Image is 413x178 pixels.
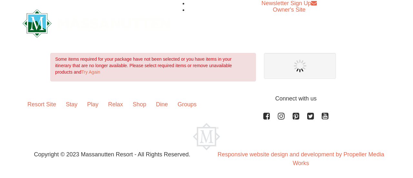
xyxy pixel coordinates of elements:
a: Owner's Site [273,6,306,13]
img: wait gif [294,59,307,72]
a: Resort Site [23,94,61,114]
a: Play [82,94,103,114]
a: Try Again [81,69,100,75]
a: Groups [173,94,201,114]
a: Responsive website design and development by Propeller Media Works [217,151,384,166]
a: Shop [128,94,151,114]
a: Dine [151,94,173,114]
img: Massanutten Resort Logo [193,123,220,150]
img: Massanutten Resort Logo [23,9,170,37]
p: Connect with us [23,94,390,103]
p: Copyright © 2023 Massanutten Resort - All Rights Reserved. [18,150,206,159]
a: Relax [103,94,128,114]
p: Some items required for your package have not been selected or you have items in your itinerary t... [55,56,244,75]
a: Massanutten Resort [23,15,170,30]
a: Stay [61,94,82,114]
